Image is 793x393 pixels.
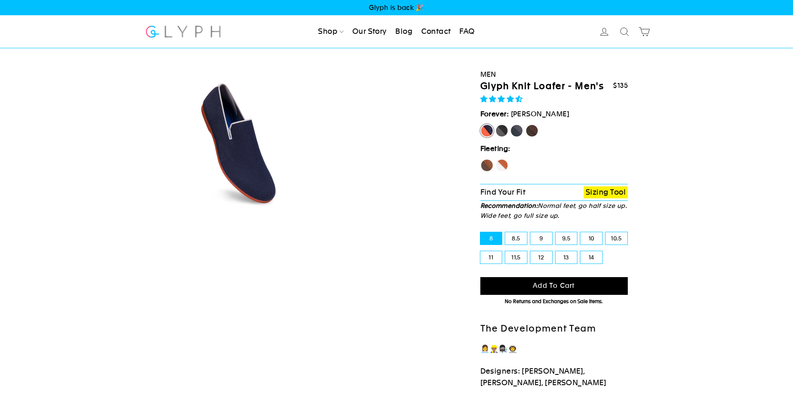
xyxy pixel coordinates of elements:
[584,186,628,198] a: Sizing Tool
[580,232,602,245] label: 10
[315,23,347,41] a: Shop
[495,124,508,137] label: Panther
[525,124,539,137] label: Mustang
[480,202,538,209] strong: Recommendation:
[505,232,527,245] label: 8.5
[480,110,509,118] strong: Forever:
[580,251,602,264] label: 14
[480,365,628,389] p: Designers: [PERSON_NAME], [PERSON_NAME], [PERSON_NAME]
[505,251,527,264] label: 11.5
[145,21,222,42] img: Glyph
[533,282,575,289] span: Add to cart
[480,144,510,153] strong: Fleeting:
[480,232,502,245] label: 8
[456,23,478,41] a: FAQ
[530,232,552,245] label: 9
[169,73,310,213] img: Angle_6_0_3x_b7f751b4-e3dc-4a3c-b0c7-0aca56be0efa_800x.jpg
[613,82,628,89] span: $135
[349,23,390,41] a: Our Story
[480,343,628,355] p: 👩‍💼👷🏽‍♂️👩🏿‍🔬👨‍🚀
[511,110,570,118] span: [PERSON_NAME]
[530,251,552,264] label: 12
[510,124,523,137] label: Rhino
[480,188,526,196] span: Find Your Fit
[480,251,502,264] label: 11
[480,277,628,295] button: Add to cart
[480,80,604,92] h1: Glyph Knit Loafer - Men's
[556,251,577,264] label: 13
[480,323,628,335] h2: The Development Team
[556,232,577,245] label: 9.5
[480,201,628,221] p: Normal feet, go half size up. Wide feet, go full size up.
[495,159,508,172] label: Fox
[480,69,628,80] div: Men
[480,159,494,172] label: Hawk
[480,95,525,103] span: 4.73 stars
[505,299,603,304] span: No Returns and Exchanges on Sale Items.
[315,23,478,41] ul: Primary
[480,124,494,137] label: [PERSON_NAME]
[605,232,627,245] label: 10.5
[392,23,416,41] a: Blog
[418,23,454,41] a: Contact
